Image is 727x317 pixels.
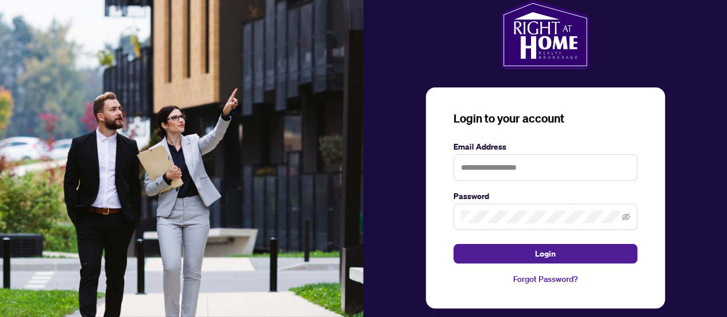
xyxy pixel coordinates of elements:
[622,213,630,221] span: eye-invisible
[453,273,637,285] a: Forgot Password?
[453,110,637,127] h3: Login to your account
[535,245,556,263] span: Login
[453,190,637,203] label: Password
[453,244,637,263] button: Login
[453,140,637,153] label: Email Address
